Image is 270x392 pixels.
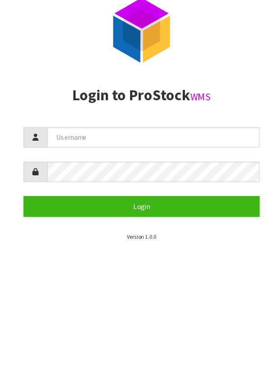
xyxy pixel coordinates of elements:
input: Username [45,138,247,157]
h2: Login to ProStock [22,99,247,115]
small: Version 1.0.0 [121,238,149,245]
button: Login [22,203,247,223]
img: ProStock Cube [101,11,169,79]
small: WMS [181,103,201,115]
